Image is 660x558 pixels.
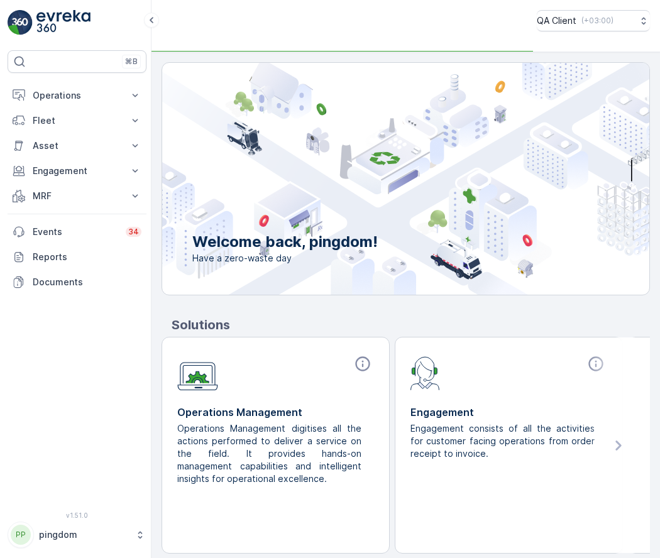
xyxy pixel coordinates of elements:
p: MRF [33,190,121,202]
button: PPpingdom [8,522,146,548]
span: v 1.51.0 [8,511,146,519]
a: Events34 [8,219,146,244]
button: QA Client(+03:00) [537,10,650,31]
p: Operations [33,89,121,102]
button: Asset [8,133,146,158]
img: city illustration [106,63,649,295]
p: ⌘B [125,57,138,67]
button: Operations [8,83,146,108]
button: MRF [8,183,146,209]
p: Engagement [410,405,607,420]
button: Fleet [8,108,146,133]
img: logo [8,10,33,35]
p: Operations Management digitises all the actions performed to deliver a service on the field. It p... [177,422,364,485]
img: module-icon [410,355,440,390]
img: logo_light-DOdMpM7g.png [36,10,91,35]
span: Have a zero-waste day [192,252,378,265]
img: module-icon [177,355,218,391]
div: PP [11,525,31,545]
p: Asset [33,139,121,152]
p: Fleet [33,114,121,127]
a: Reports [8,244,146,270]
p: pingdom [39,528,129,541]
p: Operations Management [177,405,374,420]
p: 34 [128,227,139,237]
p: Reports [33,251,141,263]
p: Welcome back, pingdom! [192,232,378,252]
p: QA Client [537,14,576,27]
p: Engagement [33,165,121,177]
a: Documents [8,270,146,295]
p: Documents [33,276,141,288]
p: Engagement consists of all the activities for customer facing operations from order receipt to in... [410,422,597,460]
p: Solutions [172,315,650,334]
button: Engagement [8,158,146,183]
p: ( +03:00 ) [581,16,613,26]
p: Events [33,226,118,238]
